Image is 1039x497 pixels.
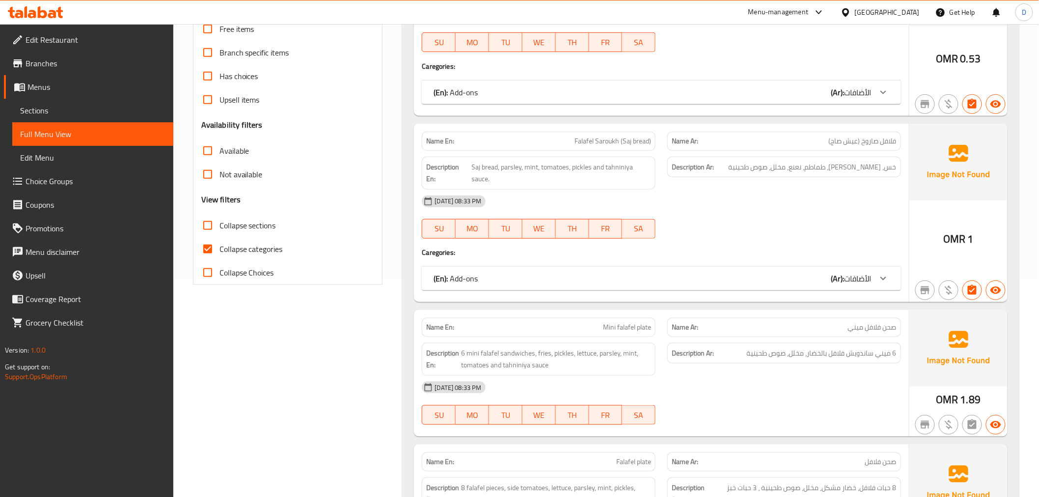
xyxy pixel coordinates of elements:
button: Not branch specific item [915,94,935,114]
span: Available [219,145,249,157]
span: MO [460,221,485,236]
button: TU [489,32,522,52]
span: Collapse categories [219,243,283,255]
span: OMR [943,229,965,248]
span: خس، بقدونس، طماطم، نعنع، مخلل، صوص طحينية [729,161,897,173]
span: Upsell [26,270,165,281]
span: Not available [219,168,263,180]
img: Ae5nvW7+0k+MAAAAAElFTkSuQmCC [909,310,1008,387]
div: (En): Add-ons(Ar):الأضافات [422,81,901,104]
strong: Description En: [426,161,469,185]
strong: Name Ar: [672,322,698,332]
button: SA [622,219,656,239]
button: MO [456,32,489,52]
span: FR [593,35,619,50]
button: Not branch specific item [915,280,935,300]
span: Version: [5,344,29,357]
span: Edit Restaurant [26,34,165,46]
button: Has choices [962,280,982,300]
span: Full Menu View [20,128,165,140]
a: Edit Menu [12,146,173,169]
strong: Name Ar: [672,136,698,146]
span: Edit Menu [20,152,165,164]
button: SA [622,405,656,425]
span: TH [560,408,585,422]
div: Menu-management [748,6,809,18]
span: MO [460,35,485,50]
button: TU [489,405,522,425]
span: Grocery Checklist [26,317,165,329]
a: Sections [12,99,173,122]
a: Coupons [4,193,173,217]
span: SU [426,408,452,422]
a: Menu disclaimer [4,240,173,264]
span: 1 [968,229,974,248]
a: Choice Groups [4,169,173,193]
span: WE [526,35,552,50]
span: صحن فلافل ميني [848,322,897,332]
span: SU [426,35,452,50]
span: TU [493,221,519,236]
strong: Description En: [426,347,459,371]
span: Collapse sections [219,220,276,231]
b: (Ar): [831,271,845,286]
button: SU [422,32,456,52]
button: FR [589,32,623,52]
div: [GEOGRAPHIC_DATA] [855,7,920,18]
span: Saj bread, parsley, mint, tomatoes, pickles and tahniniya sauce. [472,161,652,185]
a: Grocery Checklist [4,311,173,334]
span: Choice Groups [26,175,165,187]
span: FR [593,408,619,422]
p: Add-ons [434,86,478,98]
span: [DATE] 08:33 PM [431,196,485,206]
button: MO [456,405,489,425]
span: Free items [219,23,254,35]
span: OMR [936,49,958,68]
span: TU [493,35,519,50]
h4: Caregories: [422,61,901,71]
button: TH [556,405,589,425]
a: Menus [4,75,173,99]
span: FR [593,221,619,236]
span: Falafel plate [616,457,651,467]
span: Falafel Saroukh (Saj bread) [574,136,651,146]
span: Collapse Choices [219,267,274,278]
span: TH [560,35,585,50]
a: Support.OpsPlatform [5,370,67,383]
button: FR [589,219,623,239]
span: Branch specific items [219,47,289,58]
span: الأضافات [845,271,872,286]
span: صحن فلافل [865,457,897,467]
h3: Availability filters [201,119,263,131]
span: Has choices [219,70,258,82]
strong: Description Ar: [672,347,714,359]
span: D [1022,7,1026,18]
button: TH [556,219,589,239]
button: Not has choices [962,415,982,435]
button: Available [986,415,1006,435]
span: SU [426,221,452,236]
button: Available [986,94,1006,114]
span: Upsell items [219,94,260,106]
a: Upsell [4,264,173,287]
b: (Ar): [831,85,845,100]
span: SA [626,35,652,50]
b: (En): [434,85,448,100]
button: Has choices [962,94,982,114]
button: FR [589,405,623,425]
a: Branches [4,52,173,75]
strong: Name Ar: [672,457,698,467]
span: OMR [936,390,958,409]
strong: Name En: [426,322,454,332]
a: Promotions [4,217,173,240]
span: MO [460,408,485,422]
button: Not branch specific item [915,415,935,435]
span: 6 mini falafel sandwiches, fries, pickles, lettuce, parsley, mint, tomatoes and tahniniya sauce [461,347,651,371]
a: Full Menu View [12,122,173,146]
span: SA [626,408,652,422]
span: 1.89 [960,390,981,409]
button: SU [422,405,456,425]
span: Coverage Report [26,293,165,305]
button: WE [522,32,556,52]
span: [DATE] 08:33 PM [431,383,485,392]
